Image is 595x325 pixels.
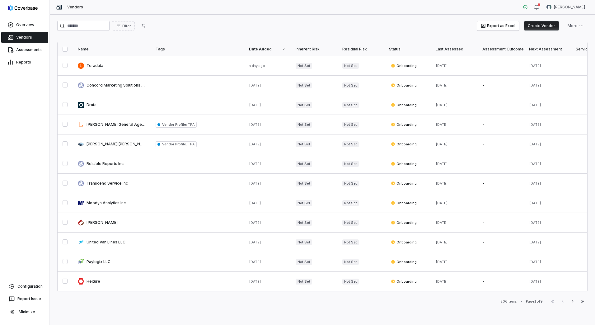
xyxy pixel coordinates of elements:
[2,281,47,292] a: Configuration
[296,279,312,285] span: Not Set
[342,141,359,147] span: Not Set
[554,5,585,10] span: [PERSON_NAME]
[529,181,541,186] span: [DATE]
[436,83,448,87] span: [DATE]
[436,47,472,52] div: Last Assessed
[249,122,261,127] span: [DATE]
[391,259,417,264] span: Onboarding
[564,21,588,31] button: More
[521,299,522,304] div: •
[187,122,194,127] span: TPA
[391,220,417,225] span: Onboarding
[529,64,541,68] span: [DATE]
[342,259,359,265] span: Not Set
[2,306,47,318] button: Minimize
[477,174,524,193] td: -
[477,154,524,174] td: -
[529,83,541,87] span: [DATE]
[342,63,359,69] span: Not Set
[249,64,265,68] span: a day ago
[296,200,312,206] span: Not Set
[67,5,83,10] span: Vendors
[436,240,448,244] span: [DATE]
[342,102,359,108] span: Not Set
[249,162,261,166] span: [DATE]
[249,201,261,205] span: [DATE]
[529,220,541,225] span: [DATE]
[436,122,448,127] span: [DATE]
[482,47,519,52] div: Assessment Outcome
[477,213,524,233] td: -
[436,103,448,107] span: [DATE]
[477,252,524,272] td: -
[296,47,332,52] div: Inherent Risk
[2,293,47,304] button: Report Issue
[529,142,541,146] span: [DATE]
[162,142,187,146] span: Vendor Profile :
[8,5,38,11] img: logo-D7KZi-bG.svg
[162,122,187,127] span: Vendor Profile :
[342,122,359,128] span: Not Set
[477,272,524,291] td: -
[477,115,524,134] td: -
[342,82,359,88] span: Not Set
[249,103,261,107] span: [DATE]
[122,24,131,28] span: Filter
[477,233,524,252] td: -
[296,239,312,245] span: Not Set
[296,181,312,186] span: Not Set
[529,279,541,284] span: [DATE]
[249,181,261,186] span: [DATE]
[529,201,541,205] span: [DATE]
[249,240,261,244] span: [DATE]
[543,2,589,12] button: Sean Wozniak avatar[PERSON_NAME]
[249,220,261,225] span: [DATE]
[296,141,312,147] span: Not Set
[529,240,541,244] span: [DATE]
[391,279,417,284] span: Onboarding
[391,240,417,245] span: Onboarding
[436,162,448,166] span: [DATE]
[249,142,261,146] span: [DATE]
[477,21,519,31] button: Export as Excel
[436,64,448,68] span: [DATE]
[296,82,312,88] span: Not Set
[529,122,541,127] span: [DATE]
[342,200,359,206] span: Not Set
[529,260,541,264] span: [DATE]
[477,76,524,95] td: -
[342,181,359,186] span: Not Set
[296,63,312,69] span: Not Set
[249,47,286,52] div: Date Added
[342,239,359,245] span: Not Set
[477,56,524,76] td: -
[296,161,312,167] span: Not Set
[477,193,524,213] td: -
[156,47,239,52] div: Tags
[391,181,417,186] span: Onboarding
[391,63,417,68] span: Onboarding
[296,259,312,265] span: Not Set
[342,47,379,52] div: Residual Risk
[436,142,448,146] span: [DATE]
[526,299,543,304] div: Page 1 of 9
[391,122,417,127] span: Onboarding
[389,47,426,52] div: Status
[112,21,135,31] button: Filter
[546,5,551,10] img: Sean Wozniak avatar
[477,134,524,154] td: -
[500,299,517,304] div: 206 items
[391,102,417,107] span: Onboarding
[436,201,448,205] span: [DATE]
[529,103,541,107] span: [DATE]
[391,161,417,166] span: Onboarding
[342,161,359,167] span: Not Set
[391,83,417,88] span: Onboarding
[529,47,566,52] div: Next Assessment
[187,142,194,146] span: TPA
[1,57,48,68] a: Reports
[296,220,312,226] span: Not Set
[249,83,261,87] span: [DATE]
[249,279,261,284] span: [DATE]
[391,142,417,147] span: Onboarding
